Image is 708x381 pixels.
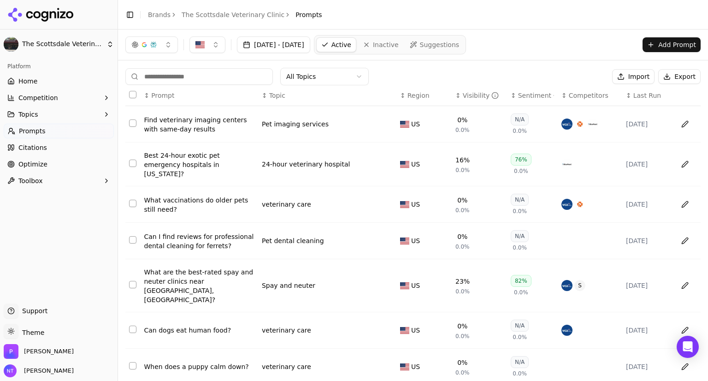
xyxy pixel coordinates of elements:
[295,10,322,19] span: Prompts
[411,200,420,209] span: US
[144,268,254,304] a: What are the best-rated spay and neuter clinics near [GEOGRAPHIC_DATA], [GEOGRAPHIC_DATA]?
[4,107,114,122] button: Topics
[511,230,529,242] div: N/A
[4,59,114,74] div: Platform
[587,119,598,130] img: bluepearl pet hospital
[358,37,403,52] a: Inactive
[626,200,669,209] div: [DATE]
[507,85,558,106] th: sentiment
[561,280,572,291] img: vca animal hospitals
[569,91,608,100] span: Competitors
[129,326,136,333] button: Select row 6
[4,344,18,359] img: Perrill
[561,199,572,210] img: vca animal hospitals
[129,91,136,98] button: Select all rows
[262,281,315,290] div: Spay and neuter
[513,244,527,251] span: 0.0%
[511,275,531,287] div: 82%
[411,160,420,169] span: US
[4,364,17,377] img: Nate Tower
[4,74,114,89] a: Home
[144,232,254,250] a: Can I find reviews for professional dental cleaning for ferrets?
[18,176,43,185] span: Toolbox
[626,119,669,129] div: [DATE]
[514,167,528,175] span: 0.0%
[148,11,171,18] a: Brands
[457,196,467,205] div: 0%
[678,197,692,212] button: Edit in sheet
[678,323,692,338] button: Edit in sheet
[195,40,205,49] img: US
[518,91,554,100] div: Sentiment
[455,167,470,174] span: 0.0%
[129,119,136,127] button: Select row 1
[237,36,310,53] button: [DATE] - [DATE]
[262,200,311,209] a: veterinary care
[513,370,527,377] span: 0.0%
[455,91,503,100] div: ↕Visibility
[511,194,529,206] div: N/A
[18,160,47,169] span: Optimize
[129,281,136,288] button: Select row 5
[574,280,585,291] span: S
[144,196,254,214] a: What vaccinations do older pets still need?
[626,91,669,100] div: ↕Last Run
[151,91,174,100] span: Prompt
[262,326,311,335] div: veterinary care
[400,238,409,244] img: US flag
[455,155,470,165] div: 16%
[400,282,409,289] img: US flag
[262,236,324,245] a: Pet dental cleaning
[400,161,409,168] img: US flag
[4,344,74,359] button: Open organization switcher
[511,320,529,332] div: N/A
[574,119,585,130] img: banfield pet hospital
[513,333,527,341] span: 0.0%
[457,321,467,331] div: 0%
[455,333,470,340] span: 0.0%
[144,151,254,179] a: Best 24-hour exotic pet emergency hospitals in [US_STATE]?
[400,121,409,128] img: US flag
[452,85,507,106] th: brandMentionRate
[144,362,254,371] a: When does a puppy calm down?
[129,236,136,244] button: Select row 4
[262,362,311,371] a: veterinary care
[574,199,585,210] img: banfield pet hospital
[24,347,74,356] span: Perrill
[678,157,692,172] button: Edit in sheet
[626,326,669,335] div: [DATE]
[457,358,467,367] div: 0%
[331,40,351,49] span: Active
[626,362,669,371] div: [DATE]
[457,232,467,241] div: 0%
[144,326,254,335] div: Can dogs eat human food?
[129,362,136,369] button: Select row 7
[129,160,136,167] button: Select row 2
[262,91,393,100] div: ↕Topic
[411,119,420,129] span: US
[18,306,47,316] span: Support
[4,364,74,377] button: Open user button
[182,10,284,19] a: The Scottsdale Veterinary Clinic
[400,201,409,208] img: US flag
[626,236,669,245] div: [DATE]
[561,119,572,130] img: vca animal hospitals
[420,40,460,49] span: Suggestions
[511,91,554,100] div: ↕Sentiment
[20,367,74,375] span: [PERSON_NAME]
[626,160,669,169] div: [DATE]
[411,236,420,245] span: US
[18,93,58,102] span: Competition
[561,325,572,336] img: vca animal hospitals
[511,113,529,125] div: N/A
[455,288,470,295] span: 0.0%
[4,173,114,188] button: Toolbox
[144,91,254,100] div: ↕Prompt
[262,119,329,129] a: Pet imaging services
